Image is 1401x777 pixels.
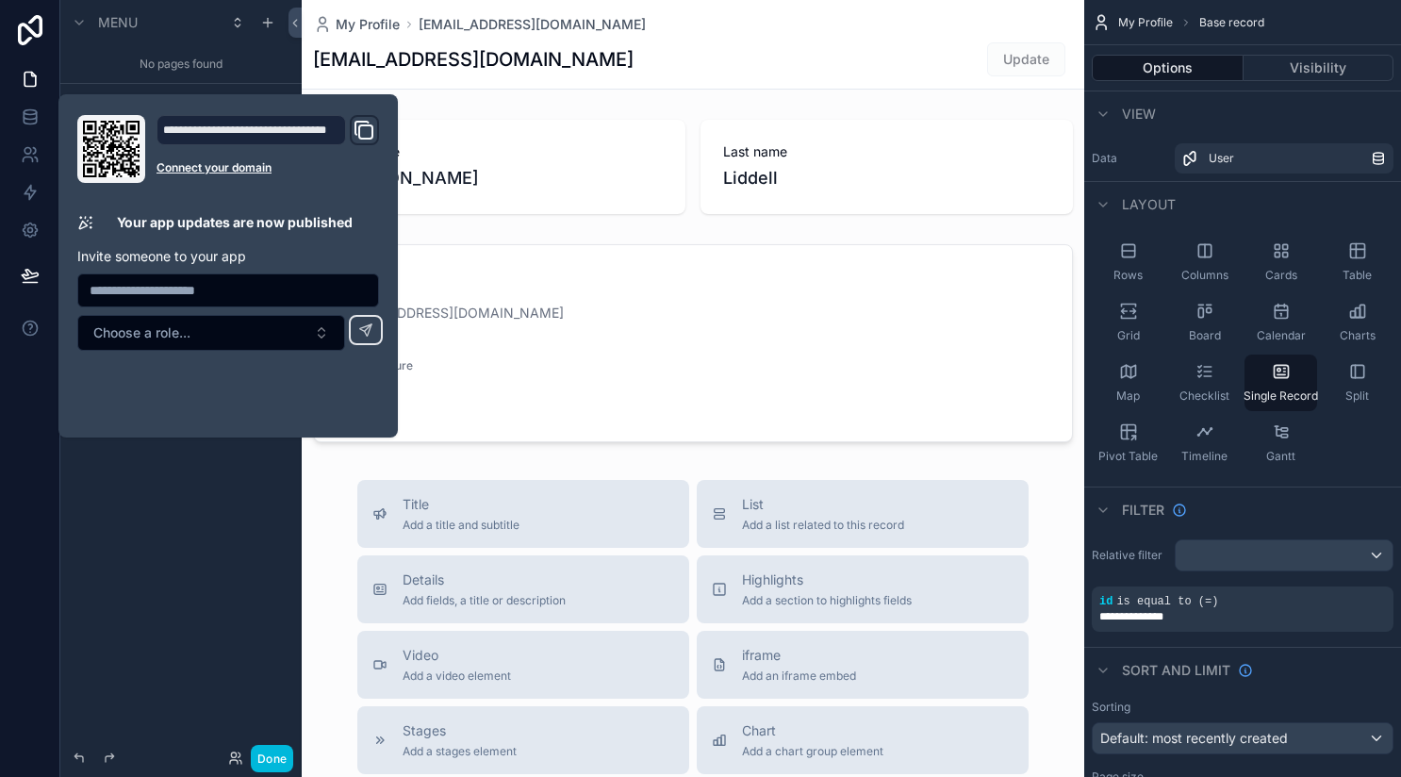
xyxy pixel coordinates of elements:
span: My Profile [336,15,400,34]
button: Select Button [77,315,345,351]
button: Visibility [1244,55,1394,81]
a: Connect your domain [157,160,379,175]
span: Timeline [1181,449,1228,464]
span: Sort And Limit [1122,661,1230,680]
a: My Profile [313,15,400,34]
a: User [1175,143,1393,174]
span: is equal to (=) [1116,595,1218,608]
button: Timeline [1168,415,1241,471]
button: Grid [1092,294,1164,351]
label: Sorting [1092,700,1130,715]
span: Split [1345,388,1369,404]
div: No pages found [60,45,302,83]
button: Default: most recently created [1092,722,1393,754]
span: View [1122,105,1156,124]
label: Relative filter [1092,548,1167,563]
span: Charts [1340,328,1376,343]
button: Cards [1244,234,1317,290]
div: Domain and Custom Link [157,115,379,183]
span: Checklist [1179,388,1229,404]
span: Columns [1181,268,1228,283]
button: Pivot Table [1092,415,1164,471]
span: Pivot Table [1098,449,1158,464]
button: Split [1321,355,1393,411]
button: Columns [1168,234,1241,290]
span: Choose a role... [93,323,190,342]
span: Filter [1122,501,1164,520]
button: Gantt [1244,415,1317,471]
span: Grid [1117,328,1140,343]
span: Table [1343,268,1372,283]
span: Single Record [1244,388,1318,404]
span: Menu [98,13,138,32]
label: Data [1092,151,1167,166]
button: Options [1092,55,1244,81]
span: id [1099,595,1113,608]
button: Map [1092,355,1164,411]
span: Map [1116,388,1140,404]
span: Gantt [1266,449,1295,464]
a: [EMAIL_ADDRESS][DOMAIN_NAME] [419,15,646,34]
span: Calendar [1257,328,1306,343]
button: Board [1168,294,1241,351]
span: Cards [1265,268,1297,283]
span: User [1209,151,1234,166]
span: Layout [1122,195,1176,214]
span: Base record [1199,15,1264,30]
span: Default: most recently created [1100,730,1288,746]
span: Rows [1113,268,1143,283]
button: Checklist [1168,355,1241,411]
button: Calendar [1244,294,1317,351]
h1: [EMAIL_ADDRESS][DOMAIN_NAME] [313,46,634,73]
p: Invite someone to your app [77,247,379,266]
span: My Profile [1118,15,1173,30]
button: Table [1321,234,1393,290]
button: Done [251,745,293,772]
p: Your app updates are now published [117,213,353,232]
button: Charts [1321,294,1393,351]
button: Rows [1092,234,1164,290]
span: Board [1189,328,1221,343]
button: Single Record [1244,355,1317,411]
